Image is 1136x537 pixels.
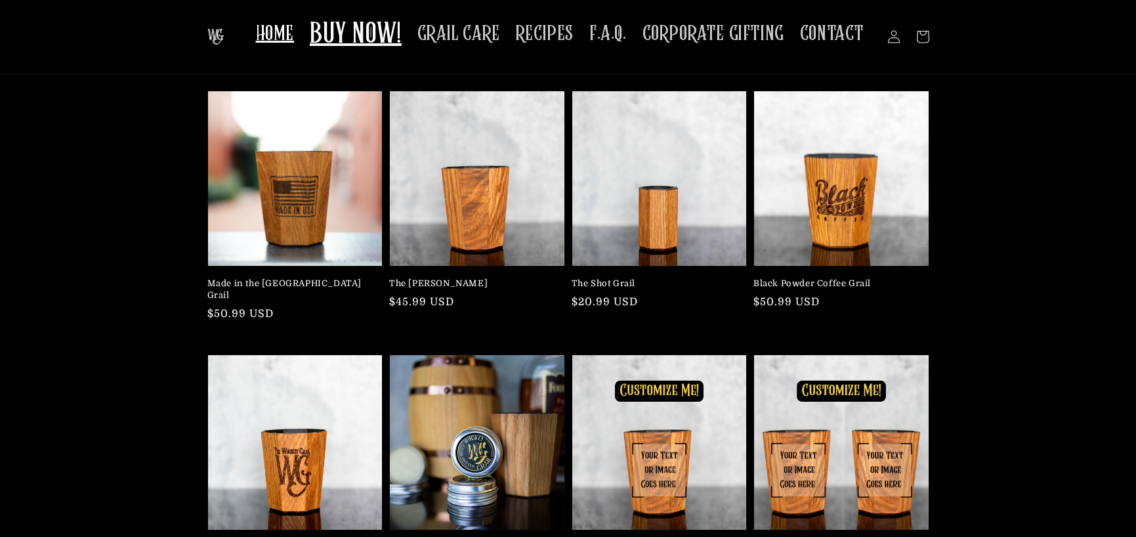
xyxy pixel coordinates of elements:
a: BUY NOW! [302,9,410,61]
span: CORPORATE GIFTING [642,21,784,47]
a: RECIPES [508,13,581,54]
a: CORPORATE GIFTING [635,13,792,54]
a: F.A.Q. [581,13,635,54]
span: RECIPES [516,21,574,47]
a: HOME [248,13,302,54]
a: CONTACT [792,13,872,54]
a: GRAIL CARE [410,13,508,54]
span: HOME [256,21,294,47]
span: GRAIL CARE [417,21,500,47]
a: The [PERSON_NAME] [389,278,557,290]
span: BUY NOW! [310,17,402,53]
span: CONTACT [800,21,864,47]
a: The Shot Grail [572,278,740,290]
a: Black Powder Coffee Grail [753,278,921,290]
a: Made in the [GEOGRAPHIC_DATA] Grail [207,278,375,301]
img: The Whiskey Grail [207,29,224,45]
span: F.A.Q. [589,21,627,47]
